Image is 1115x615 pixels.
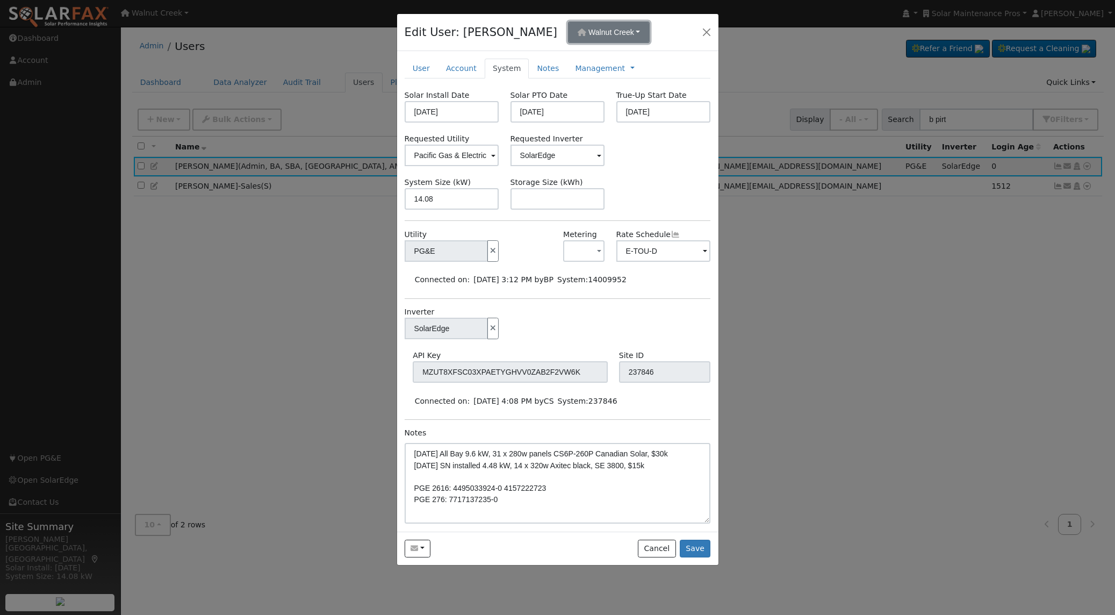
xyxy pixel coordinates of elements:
td: System: [555,273,628,288]
span: Walnut Creek [588,28,634,37]
td: Connected on: [413,273,472,288]
label: Solar Install Date [405,90,470,101]
button: Disconnect Utility [487,240,499,262]
button: Disconnect Solar [487,318,499,339]
button: Cancel [638,540,676,558]
label: Inverter [405,306,435,318]
label: Metering [563,229,597,240]
label: Site ID [619,350,644,361]
label: Requested Inverter [510,133,605,145]
span: Christian Short [544,397,554,405]
label: Storage Size (kWh) [510,177,583,188]
label: Utility [405,229,427,240]
input: Select an Inverter [510,145,605,166]
td: [DATE] 4:08 PM by [472,394,556,409]
span: 14009952 [588,275,627,284]
input: SolarEdge [405,318,488,339]
td: Connected on: [413,394,472,409]
label: API Key [413,350,441,361]
button: Walnut Creek [568,22,650,43]
label: System Size (kW) [405,177,471,188]
button: brad@solardatapros.com [405,540,431,558]
a: Management [575,63,625,74]
span: 237846 [588,397,617,405]
label: Requested Utility [405,133,499,145]
a: Account [438,59,485,78]
label: Notes [405,427,427,439]
td: System: [556,394,619,409]
a: Notes [529,59,567,78]
input: Select a Utility [405,145,499,166]
td: [DATE] 3:12 PM by [472,273,556,288]
input: PG&E [405,240,488,262]
label: H2ETOUDN [616,229,680,240]
h4: Edit User: [PERSON_NAME] [405,24,558,41]
button: Save [680,540,711,558]
label: Solar PTO Date [510,90,568,101]
a: System [485,59,529,78]
span: Brad Pirtle [544,275,553,284]
label: True-Up Start Date [616,90,687,101]
a: User [405,59,438,78]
